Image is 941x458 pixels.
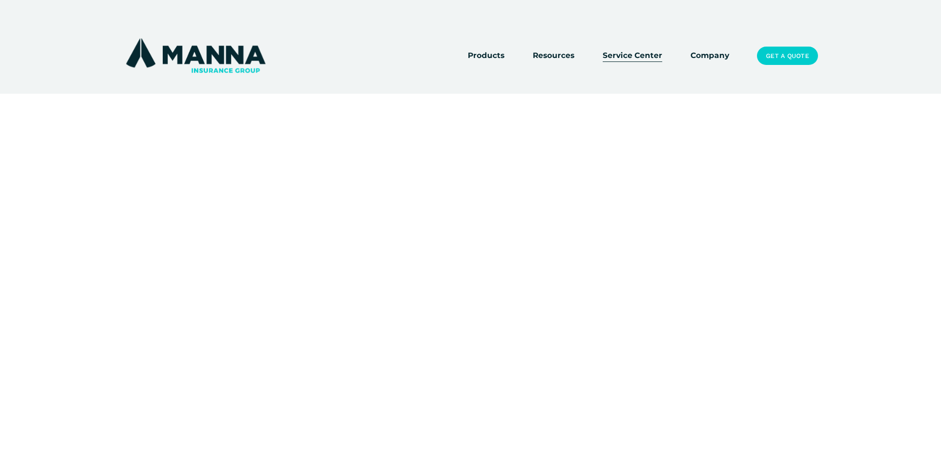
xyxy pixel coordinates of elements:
[533,50,574,62] span: Resources
[533,49,574,62] a: folder dropdown
[468,50,504,62] span: Products
[603,49,662,62] a: Service Center
[124,36,268,75] img: Manna Insurance Group
[690,49,729,62] a: Company
[757,47,817,65] a: Get a Quote
[468,49,504,62] a: folder dropdown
